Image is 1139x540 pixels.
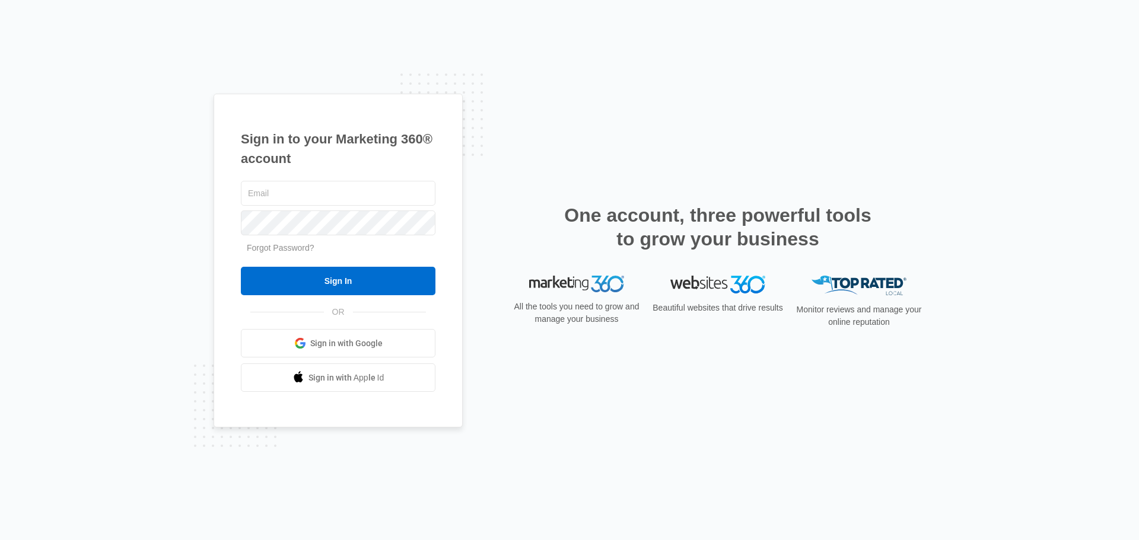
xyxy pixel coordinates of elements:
[651,302,784,314] p: Beautiful websites that drive results
[529,276,624,292] img: Marketing 360
[324,306,353,318] span: OR
[241,329,435,357] a: Sign in with Google
[561,203,875,251] h2: One account, three powerful tools to grow your business
[793,303,925,328] p: Monitor reviews and manage your online reputation
[247,243,314,253] a: Forgot Password?
[308,372,384,384] span: Sign in with Apple Id
[670,276,765,293] img: Websites 360
[241,181,435,206] input: Email
[812,276,906,295] img: Top Rated Local
[241,267,435,295] input: Sign In
[310,337,383,350] span: Sign in with Google
[510,301,643,325] p: All the tools you need to grow and manage your business
[241,363,435,392] a: Sign in with Apple Id
[241,129,435,168] h1: Sign in to your Marketing 360® account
